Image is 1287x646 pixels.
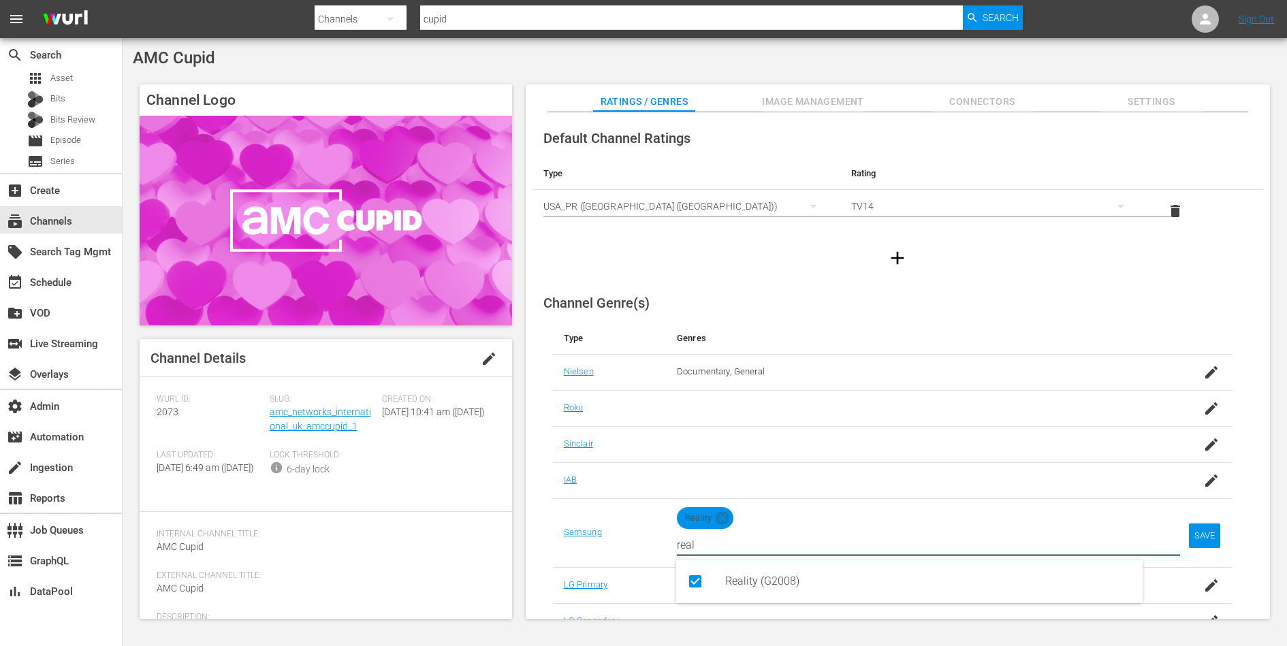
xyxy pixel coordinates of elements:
[133,48,215,67] span: AMC Cupid
[1167,203,1183,219] span: delete
[553,322,666,355] th: Type
[1100,93,1203,110] span: Settings
[533,157,1263,232] table: simple table
[157,462,254,473] span: [DATE] 6:49 am ([DATE])
[533,157,840,190] th: Type
[50,155,75,168] span: Series
[840,157,1148,190] th: Rating
[7,553,23,569] span: GraphQL
[382,406,485,417] span: [DATE] 10:41 am ([DATE])
[7,459,23,476] span: Ingestion
[725,565,1132,598] div: Reality (G2008)
[593,93,695,110] span: Ratings / Genres
[1189,523,1220,548] button: SAVE
[543,187,829,225] div: USA_PR ([GEOGRAPHIC_DATA] ([GEOGRAPHIC_DATA]))
[150,350,246,366] span: Channel Details
[157,612,488,623] span: Description:
[564,615,619,626] a: LG Secondary
[7,490,23,506] span: Reports
[543,295,650,311] span: Channel Genre(s)
[7,274,23,291] span: Schedule
[564,366,594,376] a: Nielsen
[27,91,44,108] div: Bits
[270,450,376,461] span: Lock Threshold:
[7,398,23,415] span: Admin
[382,394,488,405] span: Created On:
[543,130,690,146] span: Default Channel Ratings
[7,429,23,445] span: Automation
[851,187,1137,225] div: TV14
[7,583,23,600] span: DataPool
[140,116,512,325] img: AMC Cupid
[50,92,65,106] span: Bits
[27,133,44,149] span: Episode
[564,438,593,449] a: Sinclair
[564,474,577,485] a: IAB
[677,507,720,529] span: Reality
[157,406,178,417] span: 2073
[270,394,376,405] span: Slug:
[564,402,584,413] a: Roku
[157,583,204,594] span: AMC Cupid
[7,336,23,352] span: Live Streaming
[157,394,263,405] span: Wurl ID:
[7,366,23,383] span: Overlays
[157,450,263,461] span: Last Updated:
[481,351,497,367] span: edit
[7,305,23,321] span: VOD
[931,93,1033,110] span: Connectors
[140,84,512,116] h4: Channel Logo
[7,47,23,63] span: Search
[7,522,23,538] span: Job Queues
[157,529,488,540] span: Internal Channel Title:
[762,93,864,110] span: Image Management
[666,322,1157,355] th: Genres
[50,71,73,85] span: Asset
[33,3,98,35] img: ans4CAIJ8jUAAAAAAAAAAAAAAAAAAAAAAAAgQb4GAAAAAAAAAAAAAAAAAAAAAAAAJMjXAAAAAAAAAAAAAAAAAAAAAAAAgAT5G...
[50,113,95,127] span: Bits Review
[473,342,505,375] button: edit
[50,133,81,147] span: Episode
[27,153,44,169] span: Series
[7,182,23,199] span: Create
[983,5,1019,30] span: Search
[287,462,330,477] div: 6-day lock
[27,70,44,86] span: Asset
[564,579,607,590] a: LG Primary
[157,570,488,581] span: External Channel Title:
[963,5,1023,30] button: Search
[270,406,371,432] a: amc_networks_international_uk_amccupid_1
[27,112,44,128] div: Bits Review
[157,541,204,552] span: AMC Cupid
[1239,14,1274,25] a: Sign Out
[564,527,602,537] a: Samsung
[8,11,25,27] span: menu
[7,244,23,260] span: Search Tag Mgmt
[1159,195,1192,227] button: delete
[270,461,283,474] span: info
[7,213,23,229] span: subscriptions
